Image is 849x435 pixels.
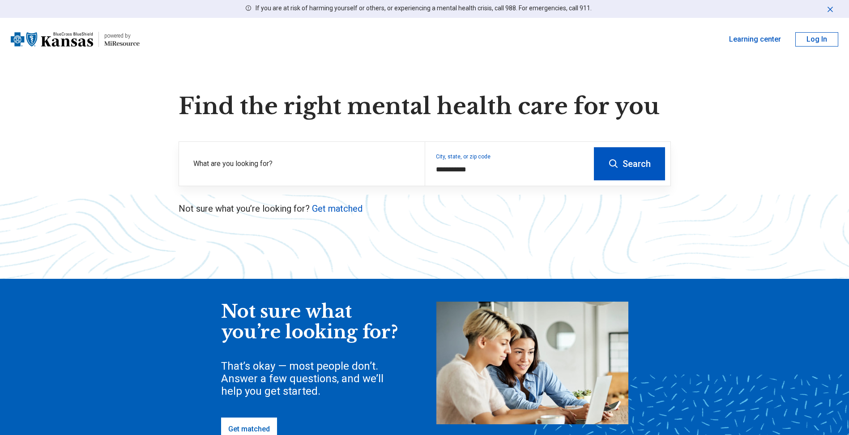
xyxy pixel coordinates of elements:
a: Get matched [312,203,363,214]
img: Blue Cross Blue Shield Kansas [11,29,93,50]
a: Learning center [729,34,781,45]
p: Not sure what you’re looking for? [179,202,671,215]
button: Dismiss [826,4,835,14]
a: Blue Cross Blue Shield Kansaspowered by [11,29,140,50]
div: powered by [104,32,140,40]
button: Search [594,147,665,180]
button: Log In [795,32,838,47]
p: If you are at risk of harming yourself or others, or experiencing a mental health crisis, call 98... [256,4,592,13]
div: That’s okay — most people don’t. Answer a few questions, and we’ll help you get started. [221,360,400,397]
div: Not sure what you’re looking for? [221,302,400,342]
h1: Find the right mental health care for you [179,93,671,120]
label: What are you looking for? [193,158,414,169]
